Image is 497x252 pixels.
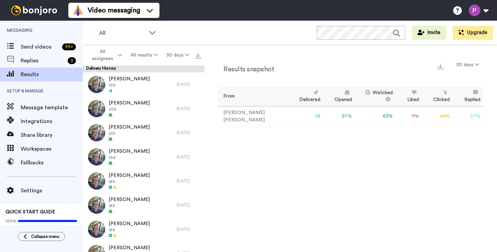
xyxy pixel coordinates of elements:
[355,87,396,106] th: Watched
[452,87,483,106] th: Replied
[109,244,150,251] span: [PERSON_NAME]
[177,178,201,184] div: [DATE]
[88,221,105,238] img: 84aff03f-ea24-4113-b381-f29a2e58a827-thumb.jpg
[323,87,355,106] th: Opened
[88,148,105,165] img: 3e51e81c-6f92-4e75-927a-656821707a23-thumb.jpg
[21,187,83,195] span: Settings
[109,131,150,136] span: 201
[8,6,60,15] img: bj-logo-header-white.svg
[21,43,59,51] span: Send videos
[88,172,105,190] img: 4aa3ea99-9903-4262-8de4-2a7712018252-thumb.jpg
[83,97,204,121] a: [PERSON_NAME]203[DATE]
[21,159,83,167] span: Fallbacks
[126,49,162,61] button: All results
[109,179,150,184] span: 189
[88,6,140,15] span: Video messaging
[68,57,76,64] div: 3
[162,49,193,61] button: 30 days
[6,210,55,214] span: QUICK START GUIDE
[83,169,204,193] a: [PERSON_NAME]189[DATE]
[109,148,150,155] span: [PERSON_NAME]
[109,196,150,203] span: [PERSON_NAME]
[62,43,76,50] div: 99 +
[72,5,84,16] img: vm-color.svg
[177,154,201,160] div: [DATE]
[83,72,204,97] a: [PERSON_NAME]190[DATE]
[422,106,453,127] td: 44 %
[396,106,422,127] td: 11 %
[109,220,150,227] span: [PERSON_NAME]
[218,65,274,73] h2: Results snapshot
[438,64,443,69] img: export.svg
[21,57,65,65] span: Replies
[109,107,150,112] span: 203
[84,46,126,65] button: All assignees
[452,59,483,71] button: 30 days
[396,87,422,106] th: Liked
[18,232,65,241] button: Collapse menu
[109,172,150,179] span: [PERSON_NAME]
[218,87,288,106] th: From
[422,87,453,106] th: Clicked
[195,53,201,59] img: export.svg
[88,124,105,141] img: 1993bde2-ca29-4a88-99d4-8274114435c4-thumb.jpg
[436,61,445,71] button: Export a summary of each team member’s results that match this filter now.
[452,106,483,127] td: 27 %
[21,117,83,125] span: Integrations
[83,145,204,169] a: [PERSON_NAME]194[DATE]
[109,203,150,209] span: 183
[177,82,201,87] div: [DATE]
[453,26,493,40] button: Upgrade
[31,234,59,239] span: Collapse menu
[83,217,204,241] a: [PERSON_NAME]180[DATE]
[21,70,83,79] span: Results
[109,75,150,82] span: [PERSON_NAME]
[109,227,150,233] span: 180
[88,100,105,117] img: 6b8cc8c1-7cb6-448e-8043-d4a0d9cea7d5-thumb.jpg
[323,106,355,127] td: 87 %
[288,106,323,127] td: 15
[109,82,150,88] span: 190
[109,100,150,107] span: [PERSON_NAME]
[88,48,116,62] span: All assignees
[177,106,201,111] div: [DATE]
[109,155,150,160] span: 194
[355,106,396,127] td: 69 %
[99,29,145,37] span: All
[88,196,105,214] img: 508bc732-8d58-4738-9f5b-4127e193d0c2-thumb.jpg
[193,50,203,60] button: Export all results that match these filters now.
[6,218,16,224] span: 100%
[83,193,204,217] a: [PERSON_NAME]183[DATE]
[21,103,83,112] span: Message template
[218,106,288,127] td: [PERSON_NAME] [PERSON_NAME]
[177,202,201,208] div: [DATE]
[88,76,105,93] img: 04943e0f-6054-4c8e-9dda-aeb725124f0a-thumb.jpg
[288,87,323,106] th: Delivered
[177,226,201,232] div: [DATE]
[109,124,150,131] span: [PERSON_NAME]
[474,229,490,245] iframe: Intercom live chat
[21,145,83,153] span: Workspaces
[412,26,446,40] button: Invite
[83,121,204,145] a: [PERSON_NAME]201[DATE]
[21,131,83,139] span: Share library
[83,65,204,72] div: Delivery History
[177,130,201,135] div: [DATE]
